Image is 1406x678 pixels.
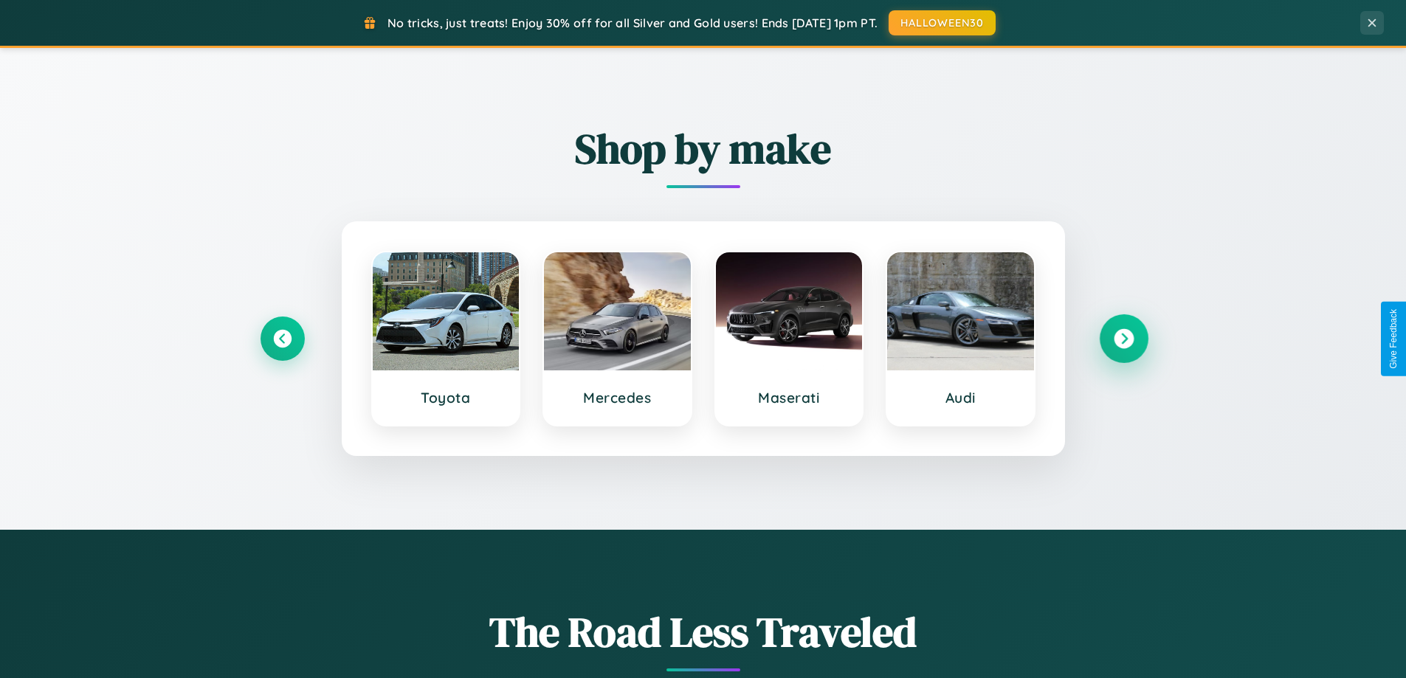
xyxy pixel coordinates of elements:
div: Give Feedback [1388,309,1399,369]
button: HALLOWEEN30 [889,10,996,35]
h1: The Road Less Traveled [261,603,1146,660]
h3: Audi [902,389,1019,407]
h3: Toyota [387,389,505,407]
h3: Maserati [731,389,848,407]
h2: Shop by make [261,120,1146,177]
h3: Mercedes [559,389,676,407]
span: No tricks, just treats! Enjoy 30% off for all Silver and Gold users! Ends [DATE] 1pm PT. [387,15,878,30]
